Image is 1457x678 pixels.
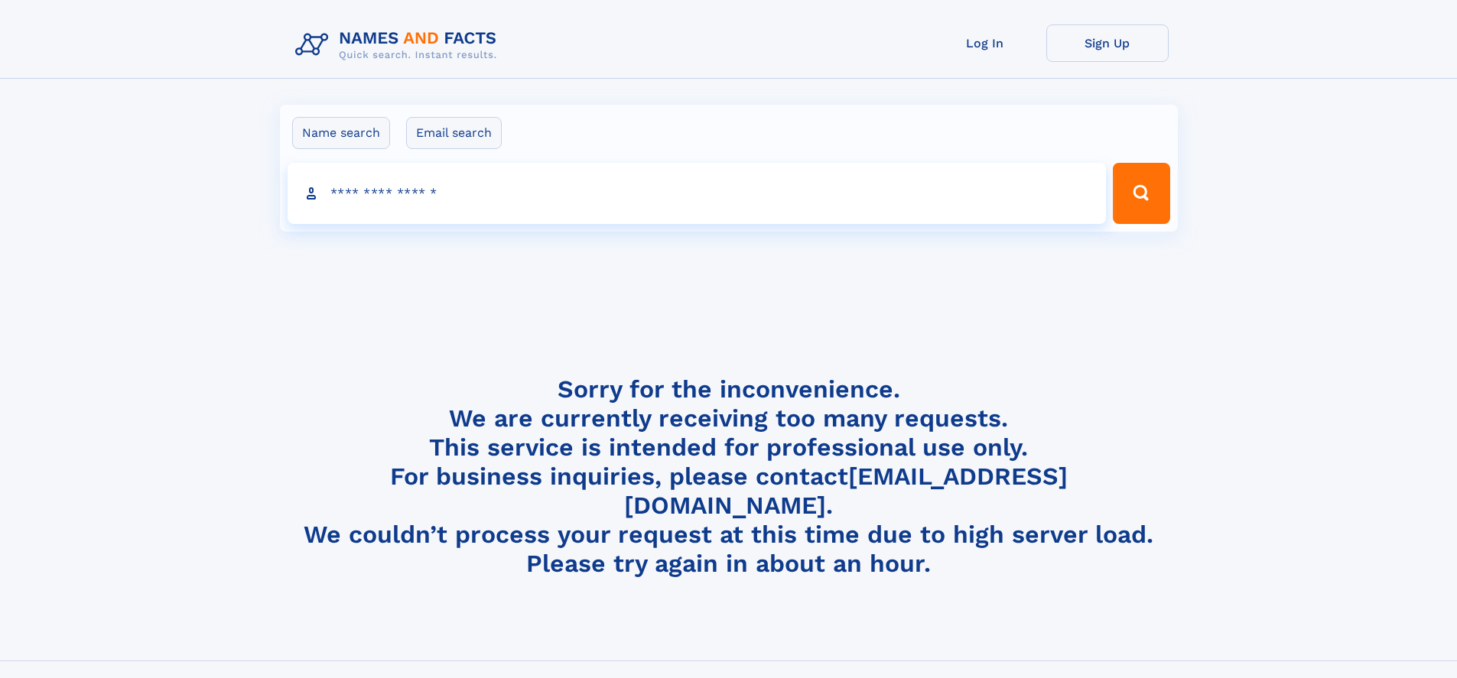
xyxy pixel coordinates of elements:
[1113,163,1169,224] button: Search Button
[624,462,1068,520] a: [EMAIL_ADDRESS][DOMAIN_NAME]
[289,375,1169,579] h4: Sorry for the inconvenience. We are currently receiving too many requests. This service is intend...
[1046,24,1169,62] a: Sign Up
[292,117,390,149] label: Name search
[406,117,502,149] label: Email search
[289,24,509,66] img: Logo Names and Facts
[924,24,1046,62] a: Log In
[288,163,1107,224] input: search input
